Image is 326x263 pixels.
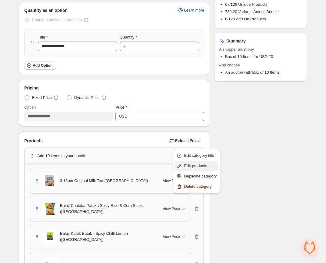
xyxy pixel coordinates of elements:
div: USD [119,113,127,120]
span: Duplicate category [184,173,217,179]
span: Fixed Price [32,95,52,101]
span: Edit category title [184,153,217,159]
span: Balaji Chataka Pataka Spicy Rice & Corn Sticks ([GEOGRAPHIC_DATA]) [60,203,156,215]
span: 6/128 Add On Products [225,17,266,21]
span: 67/128 Unique Products [225,2,267,7]
div: x [123,43,125,49]
button: View Price [159,204,190,214]
li: Box of 10 Items for USD 20 [225,54,302,60]
span: Enable quantity as an option [32,18,82,22]
span: 3:15pm Original Milk Tea ([GEOGRAPHIC_DATA]) [60,178,148,184]
label: Option [24,104,36,110]
a: Learn more [174,6,208,15]
label: Quantity [120,34,137,40]
button: View Price [159,232,190,241]
span: Add Option [33,63,52,68]
p: Add 10 items to your bundle [37,153,86,159]
label: Title [38,34,48,40]
button: Add Option [24,61,56,70]
button: Refresh Prices [167,137,204,145]
img: 3:15pm Original Milk Tea (Taiwan) [42,173,58,188]
span: And choose [219,62,302,68]
label: Price [115,104,127,110]
span: Quantity as an option [24,7,68,13]
span: Delete category [184,184,217,190]
span: Dynamic Price [74,95,100,101]
span: 73/420 Variants Across Bundle [225,9,279,14]
img: Balaji Katak Batak - Spicy Chilli Lemon (India) [42,229,58,244]
span: Products [24,138,43,144]
span: Refresh Prices [175,138,201,143]
span: View Price [163,234,180,239]
span: View Price [163,206,180,211]
span: View Price [163,178,180,183]
div: Open chat [301,239,319,257]
span: Pricing [24,85,38,91]
button: View Price [159,176,190,186]
img: Balaji Chataka Pataka Spicy Rice & Corn Sticks (India) [42,201,58,216]
span: Edit products [184,163,217,169]
h3: Summary [226,38,246,44]
span: Learn more [184,8,204,13]
span: A shopper must buy [219,46,302,52]
span: Balaji Katak Batak - Spicy Chilli Lemon ([GEOGRAPHIC_DATA]) [60,231,156,243]
li: An add on with Box of 10 Items [225,69,302,76]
